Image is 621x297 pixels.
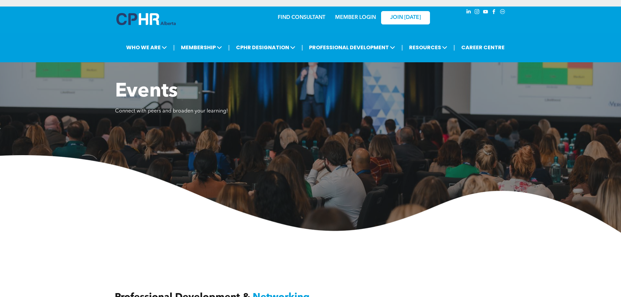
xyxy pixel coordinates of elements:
[390,15,421,21] span: JOIN [DATE]
[465,8,472,17] a: linkedin
[179,41,224,53] span: MEMBERSHIP
[228,41,230,54] li: |
[302,41,303,54] li: |
[278,15,325,20] a: FIND CONSULTANT
[453,41,455,54] li: |
[459,41,507,53] a: CAREER CENTRE
[115,109,228,114] span: Connect with peers and broaden your learning!
[116,13,176,25] img: A blue and white logo for cp alberta
[307,41,397,53] span: PROFESSIONAL DEVELOPMENT
[234,41,297,53] span: CPHR DESIGNATION
[407,41,449,53] span: RESOURCES
[381,11,430,24] a: JOIN [DATE]
[499,8,506,17] a: Social network
[482,8,489,17] a: youtube
[335,15,376,20] a: MEMBER LOGIN
[491,8,498,17] a: facebook
[474,8,481,17] a: instagram
[173,41,175,54] li: |
[401,41,403,54] li: |
[124,41,169,53] span: WHO WE ARE
[115,82,178,101] span: Events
